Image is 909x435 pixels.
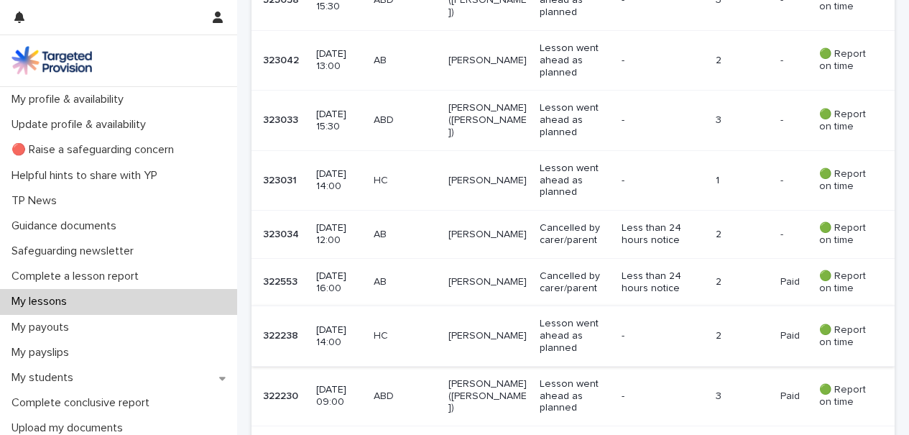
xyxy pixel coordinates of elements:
p: TP News [6,194,68,208]
tr: 323031323031 [DATE] 14:00HC[PERSON_NAME]Lesson went ahead as planned-1-- 🟢 Report on time [252,150,895,210]
p: Lesson went ahead as planned [540,318,609,354]
p: Lesson went ahead as planned [540,102,609,138]
p: [PERSON_NAME] [448,229,528,241]
p: My payouts [6,321,80,334]
p: Helpful hints to share with YP [6,169,169,183]
p: My students [6,371,85,385]
p: [DATE] 12:00 [316,222,362,247]
p: [DATE] 16:00 [316,270,362,295]
p: 3 [716,114,769,127]
p: HC [374,175,438,187]
p: - [780,172,786,187]
p: [PERSON_NAME] ([PERSON_NAME]) [448,378,528,414]
p: AB [374,229,438,241]
p: [DATE] 14:00 [316,168,362,193]
p: [PERSON_NAME] [448,276,528,288]
p: 322238 [263,327,301,342]
p: My lessons [6,295,78,308]
p: [DATE] 14:00 [316,324,362,349]
p: [PERSON_NAME] [448,55,528,67]
p: 🟢 Report on time [819,48,872,73]
p: ABD [374,114,438,127]
p: - [780,52,786,67]
p: [DATE] 15:30 [316,109,362,133]
p: My profile & availability [6,93,135,106]
p: 2 [716,330,769,342]
p: Paid [780,273,803,288]
p: 323042 [263,52,302,67]
p: ABD [374,390,438,403]
tr: 323033323033 [DATE] 15:30ABD[PERSON_NAME] ([PERSON_NAME])Lesson went ahead as planned-3-- 🟢 Repor... [252,91,895,150]
tr: 322230322230 [DATE] 09:00ABD[PERSON_NAME] ([PERSON_NAME])Lesson went ahead as planned-3PaidPaid 🟢... [252,366,895,426]
p: - [780,111,786,127]
p: AB [374,55,438,67]
p: 🟢 Report on time [819,109,872,133]
p: [PERSON_NAME] ([PERSON_NAME]) [448,102,528,138]
p: - [622,55,701,67]
p: Less than 24 hours notice [622,222,701,247]
p: 🟢 Report on time [819,384,872,408]
p: 🟢 Report on time [819,324,872,349]
p: Safeguarding newsletter [6,244,145,258]
p: Paid [780,327,803,342]
p: 323033 [263,111,301,127]
p: Paid [780,388,803,403]
p: 🟢 Report on time [819,270,872,295]
p: 🔴 Raise a safeguarding concern [6,143,185,157]
p: Lesson went ahead as planned [540,378,609,414]
p: 322230 [263,388,301,403]
p: 323034 [263,226,302,241]
img: M5nRWzHhSzIhMunXDL62 [11,46,92,75]
p: Guidance documents [6,219,128,233]
p: Complete conclusive report [6,396,161,410]
p: Update profile & availability [6,118,157,132]
p: 322553 [263,273,300,288]
p: 2 [716,55,769,67]
p: Cancelled by carer/parent [540,270,609,295]
p: - [780,226,786,241]
p: 2 [716,276,769,288]
p: Cancelled by carer/parent [540,222,609,247]
p: Lesson went ahead as planned [540,162,609,198]
p: 🟢 Report on time [819,222,872,247]
p: - [622,114,701,127]
p: - [622,175,701,187]
p: Less than 24 hours notice [622,270,701,295]
tr: 323034323034 [DATE] 12:00AB[PERSON_NAME]Cancelled by carer/parentLess than 24 hours notice2-- 🟢 R... [252,211,895,259]
p: 1 [716,175,769,187]
p: HC [374,330,438,342]
p: 323031 [263,172,300,187]
p: 2 [716,229,769,241]
tr: 323042323042 [DATE] 13:00AB[PERSON_NAME]Lesson went ahead as planned-2-- 🟢 Report on time [252,30,895,90]
tr: 322553322553 [DATE] 16:00AB[PERSON_NAME]Cancelled by carer/parentLess than 24 hours notice2PaidPa... [252,258,895,306]
p: - [622,390,701,403]
p: [PERSON_NAME] [448,175,528,187]
p: Complete a lesson report [6,270,150,283]
p: My payslips [6,346,80,360]
p: - [622,330,701,342]
p: [DATE] 13:00 [316,48,362,73]
p: Lesson went ahead as planned [540,42,609,78]
p: AB [374,276,438,288]
p: [DATE] 09:00 [316,384,362,408]
p: 3 [716,390,769,403]
tr: 322238322238 [DATE] 14:00HC[PERSON_NAME]Lesson went ahead as planned-2PaidPaid 🟢 Report on time [252,306,895,366]
p: 🟢 Report on time [819,168,872,193]
p: [PERSON_NAME] [448,330,528,342]
p: Upload my documents [6,421,134,435]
